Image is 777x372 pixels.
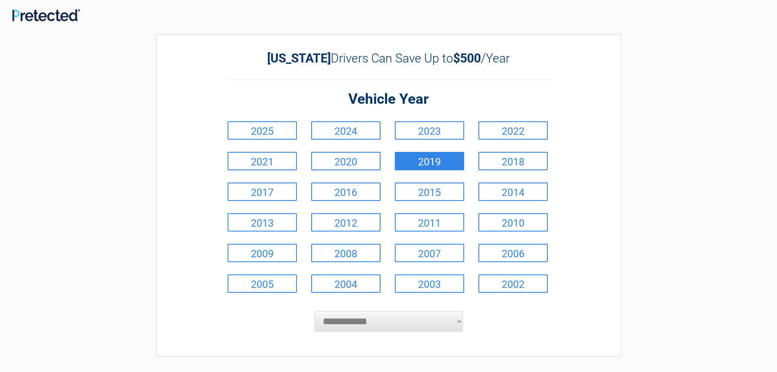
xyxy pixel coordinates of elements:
a: 2013 [228,213,297,232]
h2: Vehicle Year [226,90,552,109]
a: 2008 [311,244,381,262]
a: 2020 [311,152,381,170]
a: 2007 [395,244,464,262]
a: 2025 [228,121,297,140]
a: 2022 [478,121,548,140]
a: 2017 [228,183,297,201]
a: 2009 [228,244,297,262]
a: 2002 [478,274,548,293]
a: 2019 [395,152,464,170]
a: 2006 [478,244,548,262]
a: 2012 [311,213,381,232]
b: [US_STATE] [267,51,331,65]
a: 2011 [395,213,464,232]
a: 2021 [228,152,297,170]
a: 2024 [311,121,381,140]
b: $500 [453,51,481,65]
a: 2023 [395,121,464,140]
a: 2018 [478,152,548,170]
h2: Drivers Can Save Up to /Year [226,51,552,65]
a: 2003 [395,274,464,293]
a: 2015 [395,183,464,201]
a: 2014 [478,183,548,201]
img: Main Logo [12,9,80,21]
a: 2005 [228,274,297,293]
a: 2010 [478,213,548,232]
a: 2016 [311,183,381,201]
a: 2004 [311,274,381,293]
